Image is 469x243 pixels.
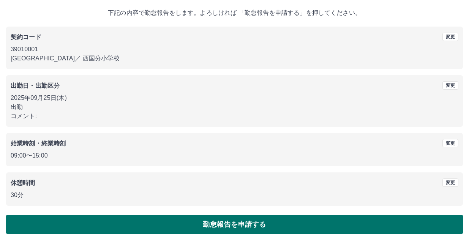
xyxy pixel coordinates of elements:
p: [GEOGRAPHIC_DATA] ／ 西国分小学校 [11,54,458,63]
p: 09:00 〜 15:00 [11,151,458,160]
p: コメント: [11,112,458,121]
p: 下記の内容で勤怠報告をします。よろしければ 「勤怠報告を申請する」を押してください。 [6,8,463,17]
p: 出勤 [11,103,458,112]
button: 変更 [442,139,458,147]
button: 変更 [442,178,458,187]
button: 変更 [442,81,458,90]
b: 始業時刻・終業時刻 [11,140,66,147]
b: 休憩時間 [11,180,35,186]
button: 変更 [442,33,458,41]
p: 30分 [11,191,458,200]
p: 39010001 [11,45,458,54]
b: 契約コード [11,34,41,40]
b: 出勤日・出勤区分 [11,82,60,89]
p: 2025年09月25日(木) [11,93,458,103]
button: 勤怠報告を申請する [6,215,463,234]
